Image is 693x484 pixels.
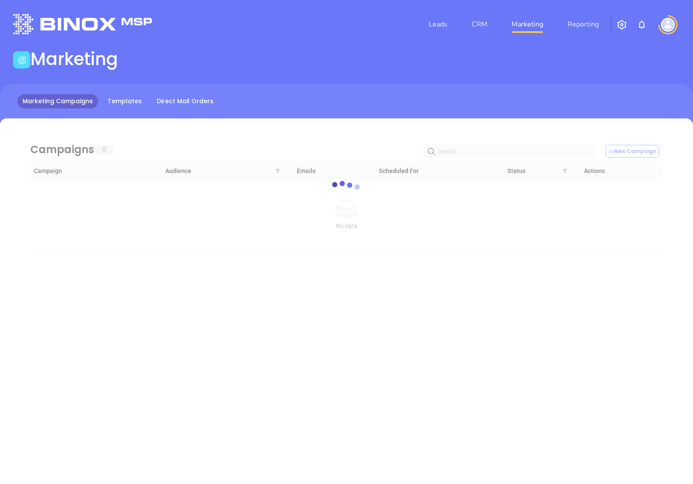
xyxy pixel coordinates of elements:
a: CRM [468,16,491,33]
a: Direct Mail Orders [151,94,219,108]
h1: Marketing [30,49,118,69]
a: Marketing [508,16,547,33]
a: Templates [102,94,147,108]
img: iconNotification [637,20,647,30]
a: Leads [425,16,451,33]
a: Reporting [564,16,602,33]
a: Marketing Campaigns [17,94,98,108]
img: user [661,18,675,32]
img: logo [13,14,152,34]
img: iconSetting [617,20,627,30]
